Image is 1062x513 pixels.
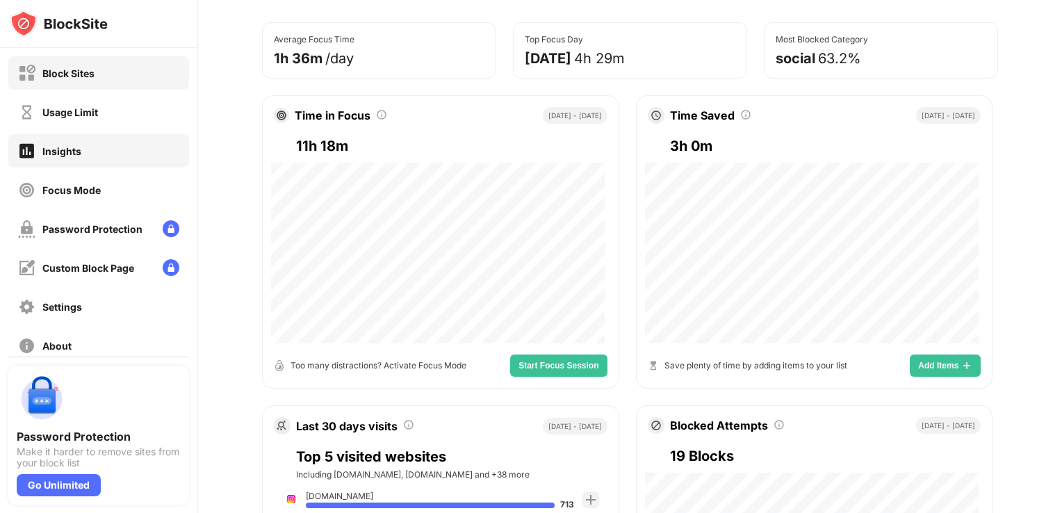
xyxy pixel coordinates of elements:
img: favicons [287,495,295,503]
div: Average Focus Time [274,34,354,44]
div: 4h 29m [574,50,625,67]
div: Including [DOMAIN_NAME], [DOMAIN_NAME] and +38 more [296,468,607,481]
div: Go Unlimited [17,474,101,496]
div: Time Saved [670,108,735,122]
img: settings-off.svg [18,298,35,316]
div: Time in Focus [295,108,370,122]
button: Add Items [910,355,981,377]
img: target.svg [277,111,286,120]
div: [DATE] [525,50,571,67]
img: tooltip.svg [403,419,414,430]
div: Insights [42,145,81,157]
img: magic-search-points.svg [277,420,288,432]
div: Save plenty of time by adding items to your list [664,359,847,372]
div: Custom Block Page [42,262,134,274]
span: Add Items [918,361,958,370]
div: 63.2% [818,50,861,67]
img: open-timer.svg [274,360,285,371]
div: Usage Limit [42,106,98,118]
div: Top 5 visited websites [296,446,607,468]
div: Top Focus Day [525,34,583,44]
div: [DATE] - [DATE] [543,107,607,124]
img: about-off.svg [18,337,35,355]
div: Blocked Attempts [670,418,768,432]
img: tooltip.svg [376,109,387,120]
img: password-protection-off.svg [18,220,35,238]
img: insights-on.svg [18,142,35,160]
img: push-password-protection.svg [17,374,67,424]
img: clock.svg [651,110,662,121]
div: [DATE] - [DATE] [916,417,981,434]
img: tooltip.svg [774,419,785,430]
div: 713 [560,498,574,508]
img: time-usage-off.svg [18,104,35,121]
div: Password Protection [17,430,181,443]
img: lock-menu.svg [163,259,179,276]
div: About [42,340,72,352]
div: 19 Blocks [670,445,981,467]
img: add-items.svg [961,360,972,371]
img: block-off.svg [18,65,35,82]
div: Password Protection [42,223,142,235]
button: Start Focus Session [510,355,607,377]
div: Focus Mode [42,184,101,196]
img: logo-blocksite.svg [10,10,108,38]
div: [DATE] - [DATE] [916,107,981,124]
img: lock-menu.svg [163,220,179,237]
div: social [776,50,815,67]
div: 1h 36m [274,50,322,67]
img: hourglass.svg [648,360,659,371]
span: Start Focus Session [518,361,598,370]
div: Make it harder to remove sites from your block list [17,446,181,469]
div: Settings [42,301,82,313]
img: customize-block-page-off.svg [18,259,35,277]
div: Block Sites [42,67,95,79]
img: focus-off.svg [18,181,35,199]
div: Most Blocked Category [776,34,868,44]
div: 3h 0m [670,135,981,157]
div: 11h 18m [296,135,607,157]
div: [DATE] - [DATE] [543,418,607,434]
img: block-icon.svg [651,420,662,431]
div: Last 30 days visits [296,419,398,433]
img: tooltip.svg [740,109,751,120]
div: [DOMAIN_NAME] [306,489,555,503]
div: /day [325,50,354,67]
div: Too many distractions? Activate Focus Mode [291,359,466,372]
